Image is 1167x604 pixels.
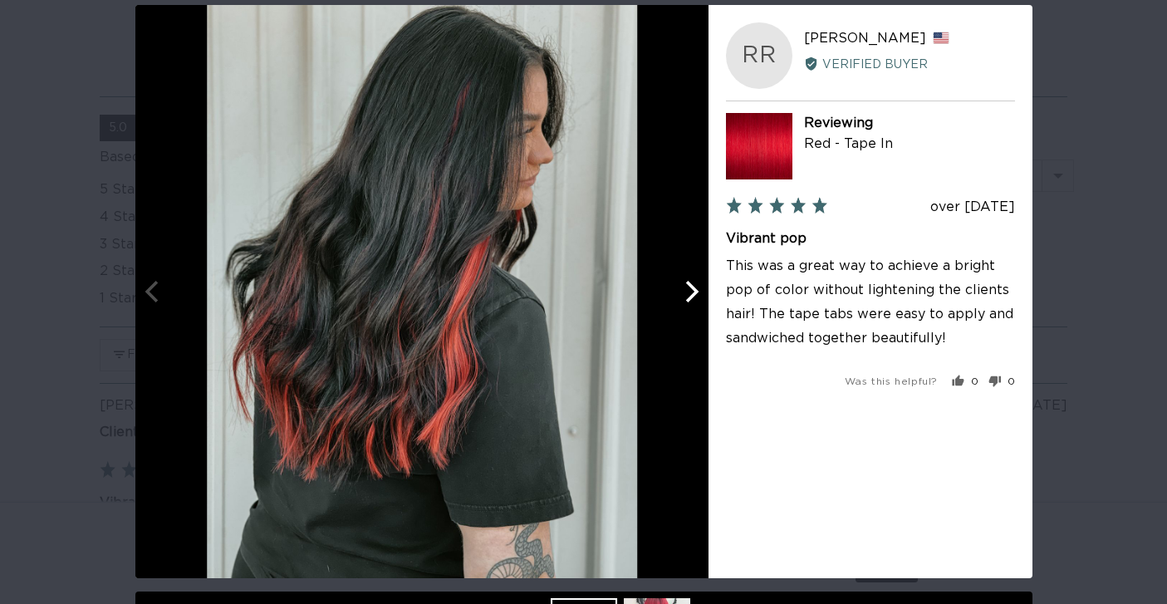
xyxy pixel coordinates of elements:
[726,22,792,89] div: RR
[803,138,892,151] a: Red - Tape In
[803,113,1014,135] div: Reviewing
[726,229,1015,248] h2: Vibrant pop
[982,376,1015,389] button: No
[951,376,978,389] button: Yes
[803,32,925,45] span: [PERSON_NAME]
[930,200,1015,214] span: over [DATE]
[672,273,709,310] button: Next
[207,5,637,578] img: Customer image
[1084,524,1167,604] iframe: Chat Widget
[932,32,949,45] span: United States
[844,376,937,386] span: Was this helpful?
[726,255,1015,351] p: This was a great way to achieve a bright pop of color without lightening the clients hair! The ta...
[726,113,792,179] img: Red - Tape In
[803,56,1014,74] div: Verified Buyer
